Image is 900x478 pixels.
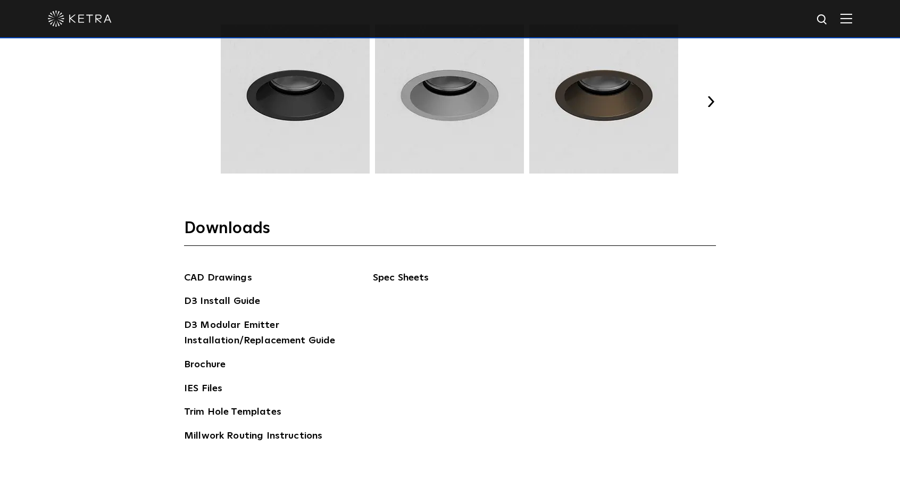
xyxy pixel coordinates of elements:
[184,357,226,374] a: Brochure
[184,405,281,422] a: Trim Hole Templates
[184,428,322,446] a: Millwork Routing Instructions
[840,13,852,23] img: Hamburger%20Nav.svg
[219,24,371,174] img: TRM002.webp
[373,270,503,294] span: Spec Sheets
[816,13,829,27] img: search icon
[528,24,680,174] img: TRM004.webp
[705,96,716,107] button: Next
[184,218,716,246] h3: Downloads
[373,24,526,174] img: TRM003.webp
[184,381,222,398] a: IES Files
[184,318,344,350] a: D3 Modular Emitter Installation/Replacement Guide
[184,294,260,311] a: D3 Install Guide
[48,11,112,27] img: ketra-logo-2019-white
[184,270,252,287] a: CAD Drawings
